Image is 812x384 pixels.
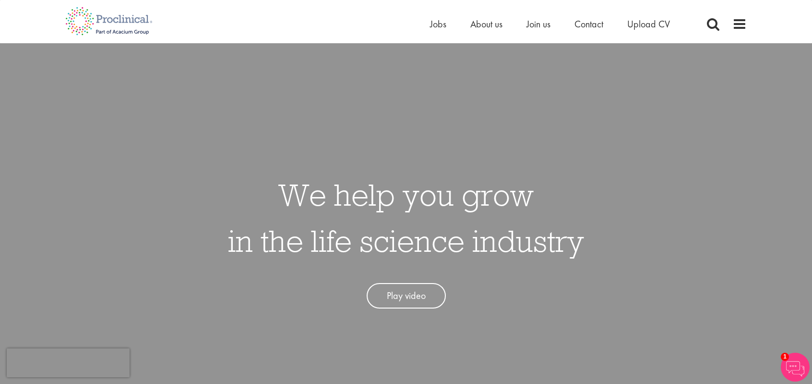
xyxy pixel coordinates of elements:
[228,172,584,264] h1: We help you grow in the life science industry
[430,18,446,30] a: Jobs
[367,283,446,309] a: Play video
[781,353,810,382] img: Chatbot
[526,18,550,30] a: Join us
[574,18,603,30] a: Contact
[781,353,789,361] span: 1
[470,18,502,30] a: About us
[627,18,670,30] a: Upload CV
